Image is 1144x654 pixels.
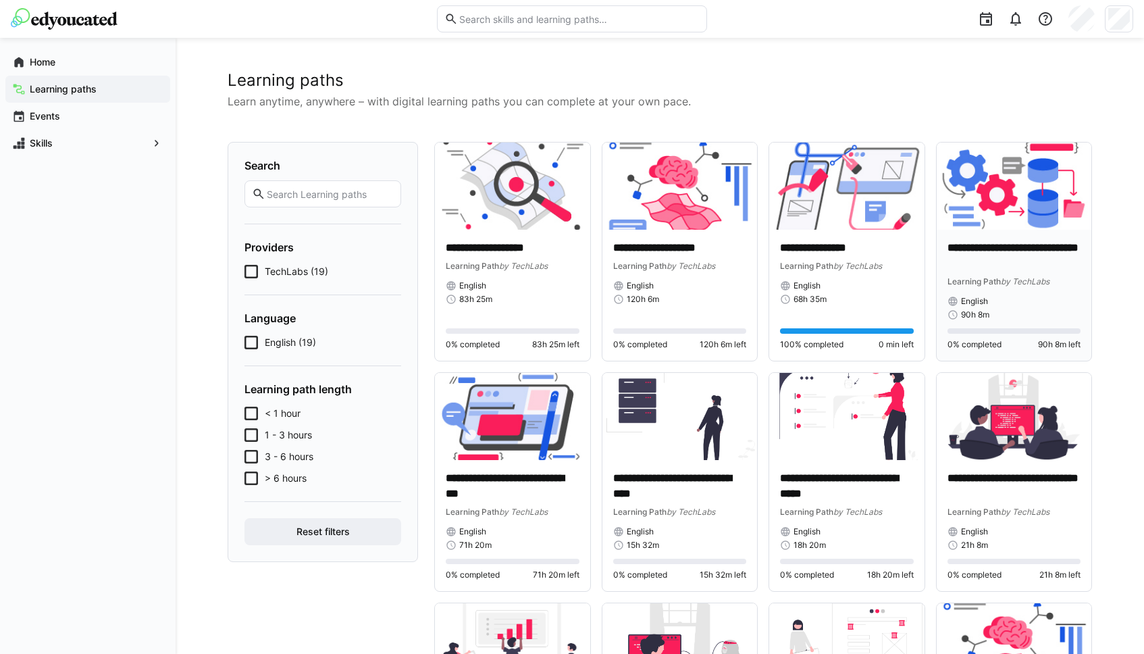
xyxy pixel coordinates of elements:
[244,382,401,396] h4: Learning path length
[446,339,500,350] span: 0% completed
[627,280,654,291] span: English
[780,261,833,271] span: Learning Path
[961,309,989,320] span: 90h 8m
[244,518,401,545] button: Reset filters
[1039,570,1081,580] span: 21h 8m left
[446,261,499,271] span: Learning Path
[613,507,667,517] span: Learning Path
[613,570,667,580] span: 0% completed
[613,339,667,350] span: 0% completed
[961,540,988,551] span: 21h 8m
[937,373,1092,460] img: image
[265,188,394,200] input: Search Learning paths
[769,373,925,460] img: image
[947,276,1001,286] span: Learning Path
[244,241,401,254] h4: Providers
[794,280,821,291] span: English
[794,294,827,305] span: 68h 35m
[265,407,301,420] span: < 1 hour
[459,526,486,537] span: English
[947,570,1002,580] span: 0% completed
[961,296,988,307] span: English
[459,280,486,291] span: English
[228,93,1092,109] p: Learn anytime, anywhere – with digital learning paths you can complete at your own pace.
[499,261,548,271] span: by TechLabs
[499,507,548,517] span: by TechLabs
[459,540,492,551] span: 71h 20m
[780,507,833,517] span: Learning Path
[879,339,914,350] span: 0 min left
[294,525,352,538] span: Reset filters
[435,143,590,230] img: image
[265,428,312,442] span: 1 - 3 hours
[1001,507,1049,517] span: by TechLabs
[446,507,499,517] span: Learning Path
[602,373,758,460] img: image
[265,472,307,485] span: > 6 hours
[228,70,1092,91] h2: Learning paths
[947,507,1001,517] span: Learning Path
[867,570,914,580] span: 18h 20m left
[700,339,746,350] span: 120h 6m left
[613,261,667,271] span: Learning Path
[667,261,715,271] span: by TechLabs
[947,339,1002,350] span: 0% completed
[794,540,826,551] span: 18h 20m
[769,143,925,230] img: image
[667,507,715,517] span: by TechLabs
[532,339,579,350] span: 83h 25m left
[602,143,758,230] img: image
[937,143,1092,230] img: image
[700,570,746,580] span: 15h 32m left
[627,526,654,537] span: English
[446,570,500,580] span: 0% completed
[1038,339,1081,350] span: 90h 8m left
[533,570,579,580] span: 71h 20m left
[458,13,700,25] input: Search skills and learning paths…
[961,526,988,537] span: English
[1001,276,1049,286] span: by TechLabs
[780,339,843,350] span: 100% completed
[833,261,882,271] span: by TechLabs
[244,311,401,325] h4: Language
[244,159,401,172] h4: Search
[833,507,882,517] span: by TechLabs
[265,265,328,278] span: TechLabs (19)
[435,373,590,460] img: image
[265,336,316,349] span: English (19)
[780,570,834,580] span: 0% completed
[265,450,313,463] span: 3 - 6 hours
[627,294,659,305] span: 120h 6m
[459,294,492,305] span: 83h 25m
[627,540,659,551] span: 15h 32m
[794,526,821,537] span: English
